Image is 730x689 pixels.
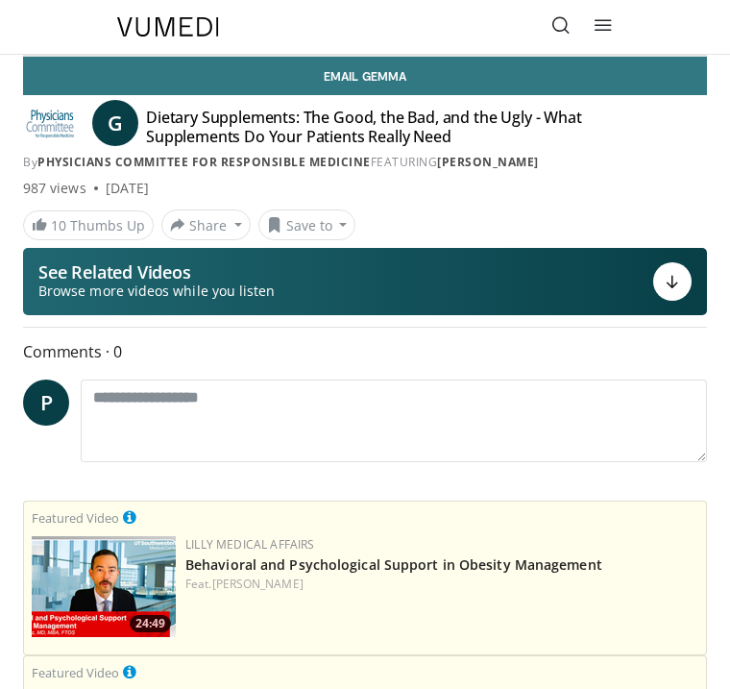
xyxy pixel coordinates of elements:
[23,57,707,95] a: Email Gemma
[32,536,176,637] a: 24:49
[23,154,707,171] div: By FEATURING
[23,179,86,198] span: 987 views
[185,576,698,593] div: Feat.
[23,380,69,426] a: P
[117,17,219,37] img: VuMedi Logo
[212,576,304,592] a: [PERSON_NAME]
[146,108,631,146] h4: Dietary Supplements: The Good, the Bad, and the Ugly - What Supplements Do Your Patients Really Need
[106,179,149,198] div: [DATE]
[92,100,138,146] a: G
[23,108,77,138] img: Physicians Committee for Responsible Medicine
[32,536,176,637] img: ba3304f6-7838-4e41-9c0f-2e31ebde6754.png.150x105_q85_crop-smart_upscale.png
[51,216,66,234] span: 10
[123,506,136,528] a: This is paid for by Lilly Medical Affairs
[23,339,707,364] span: Comments 0
[32,664,119,681] small: Featured Video
[32,509,119,527] small: Featured Video
[185,555,602,574] a: Behavioral and Psychological Support in Obesity Management
[258,209,356,240] button: Save to
[38,262,275,282] p: See Related Videos
[38,282,275,301] span: Browse more videos while you listen
[437,154,539,170] a: [PERSON_NAME]
[130,615,171,632] span: 24:49
[123,661,136,682] a: This is paid for by Lilly Medical Affairs
[185,536,315,553] a: Lilly Medical Affairs
[37,154,371,170] a: Physicians Committee for Responsible Medicine
[23,210,154,240] a: 10 Thumbs Up
[161,209,251,240] button: Share
[23,248,707,315] button: See Related Videos Browse more videos while you listen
